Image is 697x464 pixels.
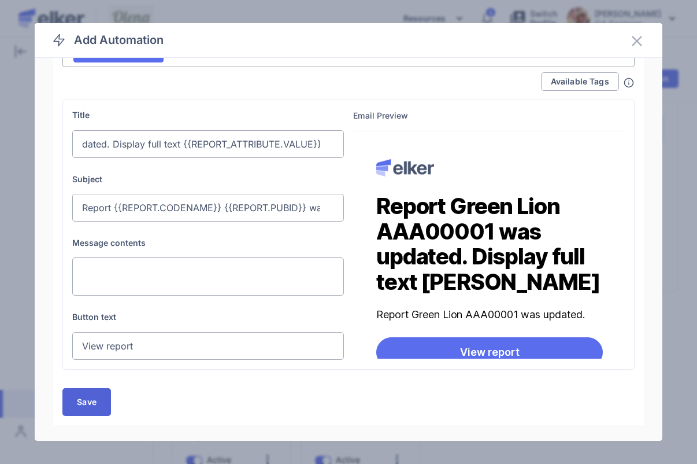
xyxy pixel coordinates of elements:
[541,72,619,91] button: Available Tags
[23,171,249,187] p: Report Green Lion AAA00001 was updated.
[23,201,250,231] a: View report
[551,78,609,86] span: Available Tags
[72,174,344,185] label: Subject
[23,58,249,159] h1: Report Green Lion AAA00001 was updated. Display full text [PERSON_NAME]
[353,109,625,131] div: Email Preview
[72,311,344,322] label: Button text
[72,237,344,248] label: Message contents
[72,109,344,120] label: Title
[74,32,164,48] h4: Add Automation
[23,23,81,40] img: elker-logo-2022-c131fcf77310338f9a9a8261821585e9eff370f6abb7e99bb63d89c496f481d4.png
